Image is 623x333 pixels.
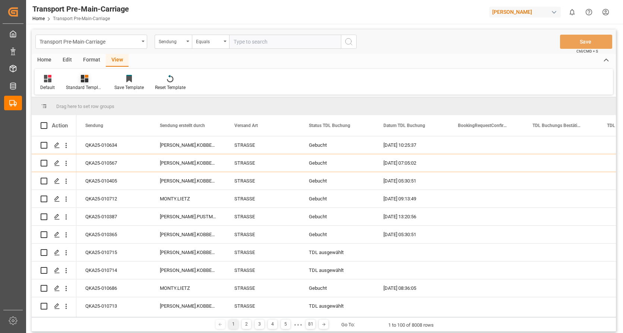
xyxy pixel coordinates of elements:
[192,35,229,49] button: open menu
[374,226,449,243] div: [DATE] 05:30:51
[309,244,366,261] div: TDL ausgewählt
[309,298,366,315] div: TDL ausgewählt
[281,320,290,329] div: 5
[532,123,582,128] span: TDL Buchungs Bestätigungs Datum
[225,226,300,243] div: STRASSE
[255,320,264,329] div: 3
[76,279,151,297] div: QKA25-010686
[151,190,225,207] div: MONTY.LIETZ
[225,154,300,172] div: STRASSE
[32,136,76,154] div: Press SPACE to select this row.
[309,155,366,172] div: Gebucht
[76,261,151,279] div: QKA25-010714
[225,244,300,261] div: STRASSE
[32,16,45,21] a: Home
[78,54,106,67] div: Format
[76,172,151,190] div: QKA25-010405
[151,261,225,279] div: [PERSON_NAME].KOBBENBRING
[76,208,151,225] div: QKA25-010387
[225,136,300,154] div: STRASSE
[306,320,315,329] div: 81
[114,84,144,91] div: Save Template
[374,190,449,207] div: [DATE] 09:13:49
[155,84,186,91] div: Reset Template
[374,172,449,190] div: [DATE] 05:30:51
[151,136,225,154] div: [PERSON_NAME].KOBBENBRING
[225,208,300,225] div: STRASSE
[225,261,300,279] div: STRASSE
[151,208,225,225] div: [PERSON_NAME].PUSTMUELLER
[225,279,300,297] div: STRASSE
[309,226,366,243] div: Gebucht
[56,104,114,109] span: Drag here to set row groups
[309,137,366,154] div: Gebucht
[341,35,357,49] button: search button
[32,279,76,297] div: Press SPACE to select this row.
[76,244,151,261] div: QKA25-010715
[76,226,151,243] div: QKA25-010365
[309,190,366,207] div: Gebucht
[309,208,366,225] div: Gebucht
[294,322,302,327] div: ● ● ●
[159,37,184,45] div: Sendung
[564,4,581,20] button: show 0 new notifications
[374,208,449,225] div: [DATE] 13:20:56
[32,172,76,190] div: Press SPACE to select this row.
[374,279,449,297] div: [DATE] 08:36:05
[341,321,355,329] div: Go To:
[151,226,225,243] div: [PERSON_NAME].KOBBENBRING
[234,123,258,128] span: Versand Art
[374,136,449,154] div: [DATE] 10:25:37
[76,136,151,154] div: QKA25-010634
[151,297,225,315] div: [PERSON_NAME].KOBBENBRING
[76,297,151,315] div: QKA25-010713
[32,297,76,315] div: Press SPACE to select this row.
[35,35,147,49] button: open menu
[388,321,434,329] div: 1 to 100 of 8008 rows
[106,54,129,67] div: View
[458,123,508,128] span: BookingRequestConfirmation
[155,35,192,49] button: open menu
[32,54,57,67] div: Home
[32,261,76,279] div: Press SPACE to select this row.
[560,35,612,49] button: Save
[225,190,300,207] div: STRASSE
[32,154,76,172] div: Press SPACE to select this row.
[489,7,561,18] div: [PERSON_NAME]
[85,123,103,128] span: Sendung
[309,262,366,279] div: TDL ausgewählt
[40,84,55,91] div: Default
[151,279,225,297] div: MONTY.LIETZ
[32,3,129,15] div: Transport Pre-Main-Carriage
[229,35,341,49] input: Type to search
[242,320,251,329] div: 2
[196,37,221,45] div: Equals
[229,320,238,329] div: 1
[57,54,78,67] div: Edit
[225,172,300,190] div: STRASSE
[39,37,139,46] div: Transport Pre-Main-Carriage
[32,244,76,261] div: Press SPACE to select this row.
[66,84,103,91] div: Standard Templates
[32,190,76,208] div: Press SPACE to select this row.
[160,123,205,128] span: Sendung erstellt durch
[309,172,366,190] div: Gebucht
[383,123,425,128] span: Datum TDL Buchung
[225,297,300,315] div: STRASSE
[151,244,225,261] div: [PERSON_NAME].KOBBENBRING
[309,123,350,128] span: Status TDL Buchung
[76,154,151,172] div: QKA25-010567
[32,226,76,244] div: Press SPACE to select this row.
[32,208,76,226] div: Press SPACE to select this row.
[581,4,597,20] button: Help Center
[151,154,225,172] div: [PERSON_NAME].KOBBENBRING
[76,190,151,207] div: QKA25-010712
[268,320,277,329] div: 4
[309,280,366,297] div: Gebucht
[374,154,449,172] div: [DATE] 07:05:02
[52,122,68,129] div: Action
[576,48,598,54] span: Ctrl/CMD + S
[489,5,564,19] button: [PERSON_NAME]
[151,172,225,190] div: [PERSON_NAME].KOBBENBRING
